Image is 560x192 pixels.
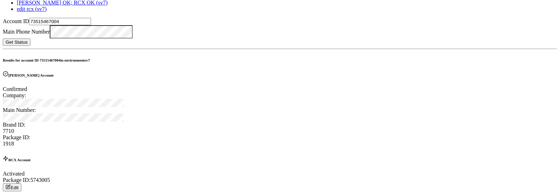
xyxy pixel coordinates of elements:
div: 7710 [3,128,557,134]
button: Edit [3,183,21,191]
span: Confirmed [3,86,27,92]
span: Company: [3,92,26,98]
label: Main Phone Number [3,29,50,35]
span: Brand ID: [3,122,25,128]
span: Package ID: [3,134,30,140]
h6: Results for account ID 73515467004 [3,58,557,62]
h6: [PERSON_NAME] Account [3,71,557,77]
span: Activated [3,171,24,177]
span: Package ID: [3,177,30,183]
button: Get Status [3,38,30,46]
div: 1918 [3,141,557,147]
a: edit rcx (sv7) [17,6,557,12]
span: Get Status [6,40,28,45]
h6: RCX Account [3,156,557,162]
span: in environment [60,58,90,62]
span: Main Number: [3,107,36,113]
span: 5743005 [30,177,50,183]
span: sv7 [85,58,90,62]
label: Account ID [3,18,29,24]
input: Enter account ID [29,18,91,25]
